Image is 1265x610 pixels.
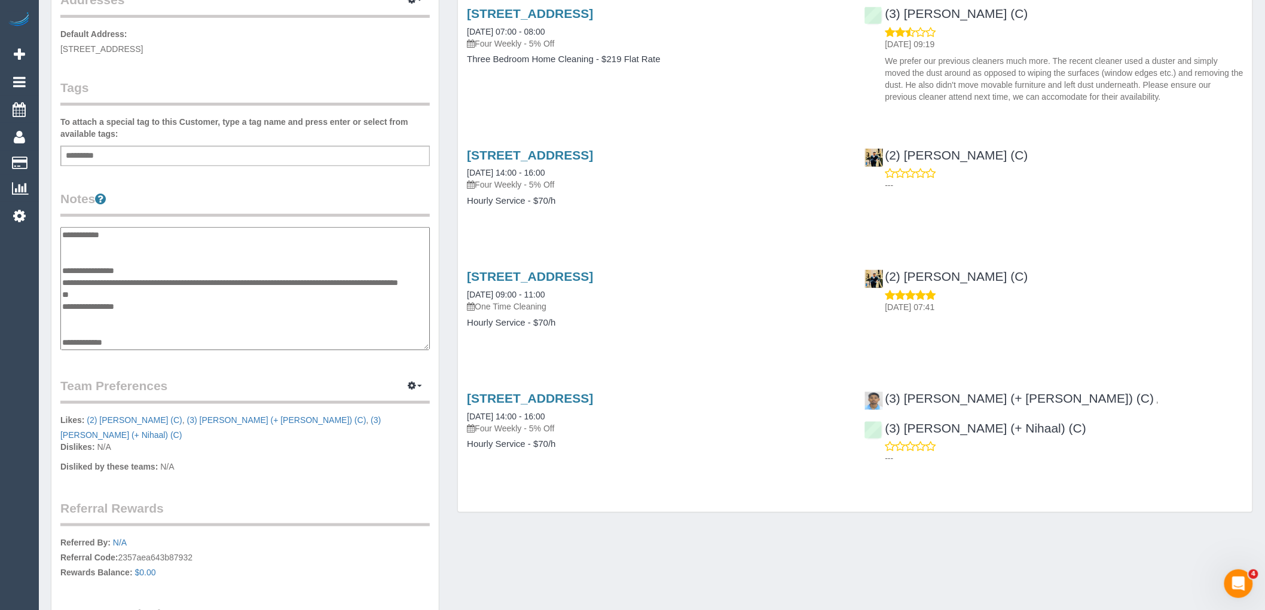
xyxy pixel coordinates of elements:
[60,441,95,453] label: Dislikes:
[865,270,883,288] img: (2) Ashik Miah (C)
[113,538,127,547] a: N/A
[97,442,111,452] span: N/A
[467,196,846,206] h4: Hourly Service - $70/h
[467,391,593,405] a: [STREET_ADDRESS]
[467,27,545,36] a: [DATE] 07:00 - 08:00
[60,537,430,581] p: 2357aea643b87932
[467,38,846,50] p: Four Weekly - 5% Off
[7,12,31,29] img: Automaid Logo
[60,190,430,217] legend: Notes
[865,392,883,410] img: (3) Nihaal (+ Shweta) (C)
[467,422,846,434] p: Four Weekly - 5% Off
[864,421,1087,435] a: (3) [PERSON_NAME] (+ Nihaal) (C)
[60,79,430,106] legend: Tags
[60,566,133,578] label: Rewards Balance:
[60,414,84,426] label: Likes:
[1249,569,1258,579] span: 4
[467,7,593,20] a: [STREET_ADDRESS]
[467,54,846,65] h4: Three Bedroom Home Cleaning - $219 Flat Rate
[864,7,1028,20] a: (3) [PERSON_NAME] (C)
[87,415,182,425] a: (2) [PERSON_NAME] (C)
[87,415,184,425] span: ,
[885,179,1243,191] p: ---
[467,168,545,177] a: [DATE] 14:00 - 16:00
[864,269,1028,283] a: (2) [PERSON_NAME] (C)
[60,377,430,404] legend: Team Preferences
[467,269,593,283] a: [STREET_ADDRESS]
[185,415,369,425] span: ,
[467,439,846,449] h4: Hourly Service - $70/h
[60,415,381,440] a: (3) [PERSON_NAME] (+ Nihaal) (C)
[1224,569,1253,598] iframe: Intercom live chat
[885,38,1243,50] p: [DATE] 09:19
[60,461,158,473] label: Disliked by these teams:
[467,148,593,162] a: [STREET_ADDRESS]
[160,462,174,471] span: N/A
[467,290,545,299] a: [DATE] 09:00 - 11:00
[60,28,127,40] label: Default Address:
[864,391,1154,405] a: (3) [PERSON_NAME] (+ [PERSON_NAME]) (C)
[467,301,846,312] p: One Time Cleaning
[60,499,430,526] legend: Referral Rewards
[135,568,156,577] a: $0.00
[467,318,846,328] h4: Hourly Service - $70/h
[467,412,545,421] a: [DATE] 14:00 - 16:00
[885,301,1243,313] p: [DATE] 07:41
[60,537,111,548] label: Referred By:
[467,179,846,191] p: Four Weekly - 5% Off
[60,551,118,563] label: Referral Code:
[60,116,430,140] label: To attach a special tag to this Customer, type a tag name and press enter or select from availabl...
[187,415,366,425] a: (3) [PERSON_NAME] (+ [PERSON_NAME]) (C)
[1156,395,1159,404] span: ,
[885,55,1243,103] p: We prefer our previous cleaners much more. The recent cleaner used a duster and simply moved the ...
[60,44,143,54] span: [STREET_ADDRESS]
[885,452,1243,464] p: ---
[864,148,1028,162] a: (2) [PERSON_NAME] (C)
[865,149,883,167] img: (2) Ashik Miah (C)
